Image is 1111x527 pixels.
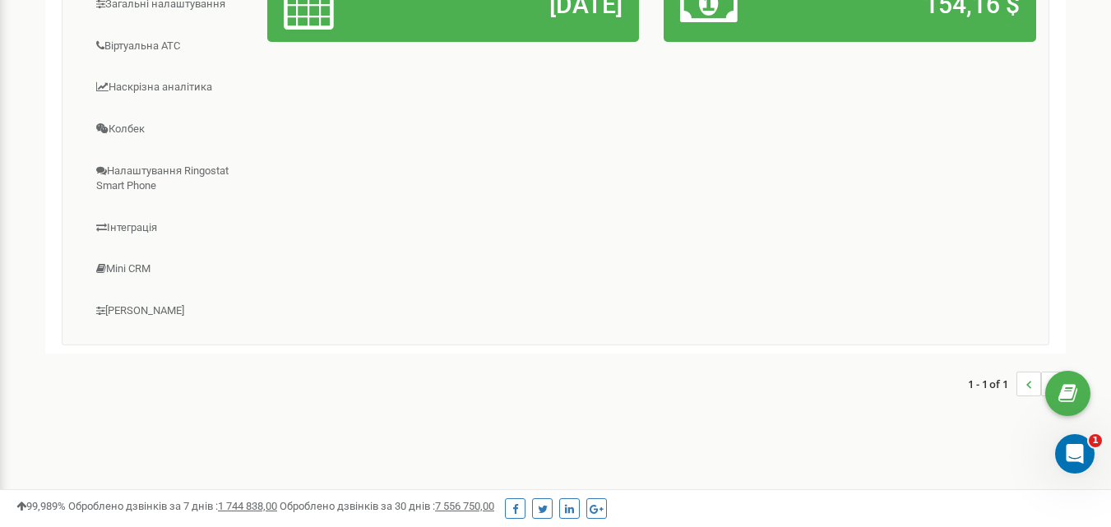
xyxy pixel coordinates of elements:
span: Оброблено дзвінків за 7 днів : [68,500,277,512]
iframe: Intercom live chat [1055,434,1095,474]
span: Оброблено дзвінків за 30 днів : [280,500,494,512]
a: Налаштування Ringostat Smart Phone [75,151,268,206]
span: 1 [1089,434,1102,447]
u: 1 744 838,00 [218,500,277,512]
a: Інтеграція [75,208,268,248]
nav: ... [968,355,1066,413]
a: Колбек [75,109,268,150]
span: 99,989% [16,500,66,512]
a: Віртуальна АТС [75,26,268,67]
a: Mini CRM [75,249,268,289]
u: 7 556 750,00 [435,500,494,512]
span: 1 - 1 of 1 [968,372,1016,396]
a: [PERSON_NAME] [75,291,268,331]
a: Наскрізна аналітика [75,67,268,108]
